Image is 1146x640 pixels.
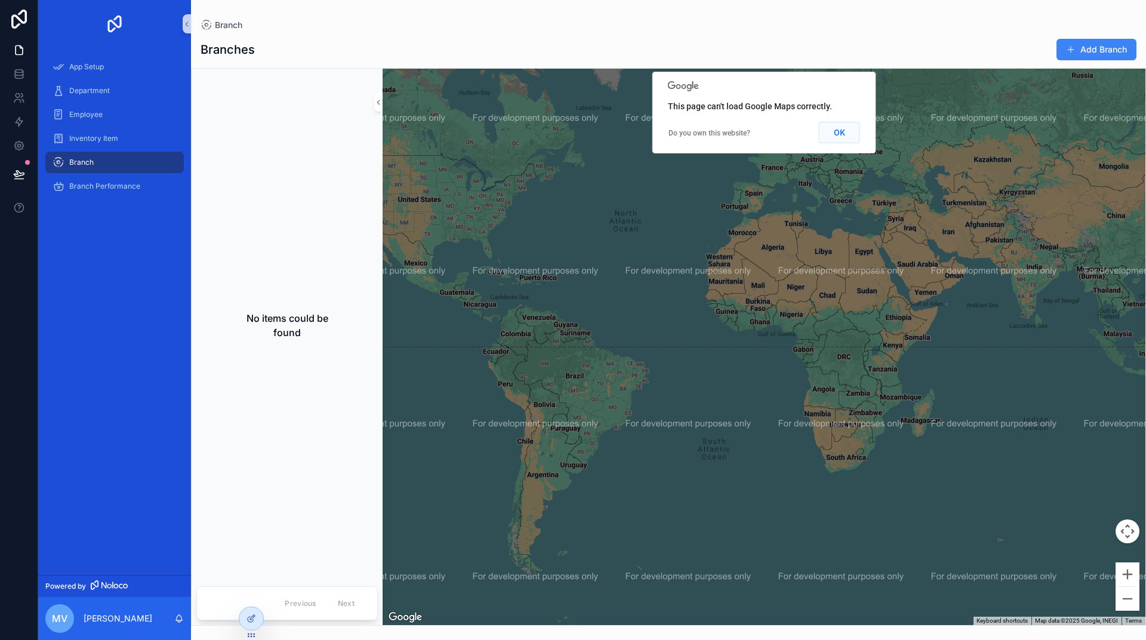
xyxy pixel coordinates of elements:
span: Department [69,86,110,96]
h1: Branches [201,41,255,58]
p: [PERSON_NAME] [84,613,152,624]
span: This page can't load Google Maps correctly. [668,101,832,111]
button: Keyboard shortcuts [976,617,1028,625]
button: Map camera controls [1116,519,1139,543]
button: Add Branch [1056,39,1136,60]
img: App logo [105,14,124,33]
button: OK [819,122,860,143]
span: Powered by [45,581,86,591]
div: scrollable content [38,48,191,213]
span: Inventory Item [69,134,118,143]
span: Branch [69,158,94,167]
button: Zoom out [1116,587,1139,611]
a: Branch Performance [45,176,184,197]
span: Branch [215,19,242,31]
a: Branch [201,19,242,31]
span: MV [52,611,67,626]
a: Terms (opens in new tab) [1125,617,1142,624]
a: Employee [45,104,184,125]
button: Zoom in [1116,562,1139,586]
a: Do you own this website? [668,129,750,137]
span: Employee [69,110,103,119]
span: App Setup [69,62,104,72]
a: Branch [45,152,184,173]
a: App Setup [45,56,184,78]
img: Google [386,610,425,625]
a: Powered by [38,575,191,597]
a: Inventory Item [45,128,184,149]
span: Map data ©2025 Google, INEGI [1035,617,1118,624]
a: Open this area in Google Maps (opens a new window) [386,610,425,625]
a: Department [45,80,184,101]
span: Branch Performance [69,181,140,191]
h2: No items could be found [235,311,340,340]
